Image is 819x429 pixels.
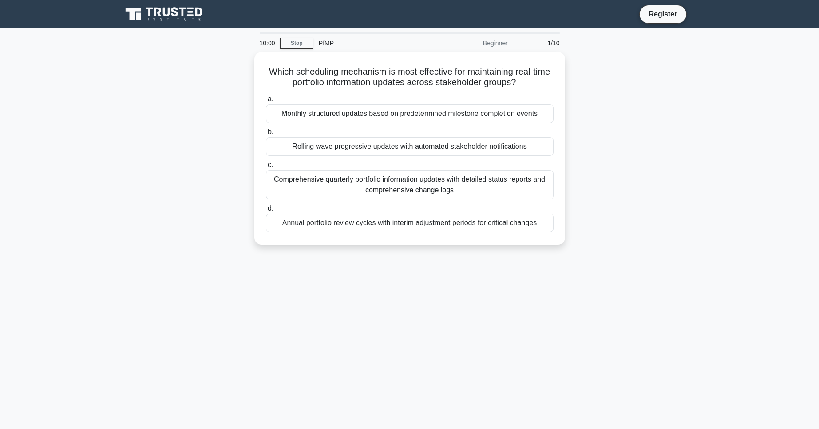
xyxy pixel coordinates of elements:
[266,137,554,156] div: Rolling wave progressive updates with automated stakeholder notifications
[268,128,273,135] span: b.
[265,66,554,88] h5: Which scheduling mechanism is most effective for maintaining real-time portfolio information upda...
[268,204,273,212] span: d.
[435,34,513,52] div: Beginner
[266,104,554,123] div: Monthly structured updates based on predetermined milestone completion events
[280,38,313,49] a: Stop
[313,34,435,52] div: PfMP
[268,95,273,103] span: a.
[254,34,280,52] div: 10:00
[513,34,565,52] div: 1/10
[268,161,273,168] span: c.
[266,214,554,232] div: Annual portfolio review cycles with interim adjustment periods for critical changes
[643,8,682,20] a: Register
[266,170,554,199] div: Comprehensive quarterly portfolio information updates with detailed status reports and comprehens...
